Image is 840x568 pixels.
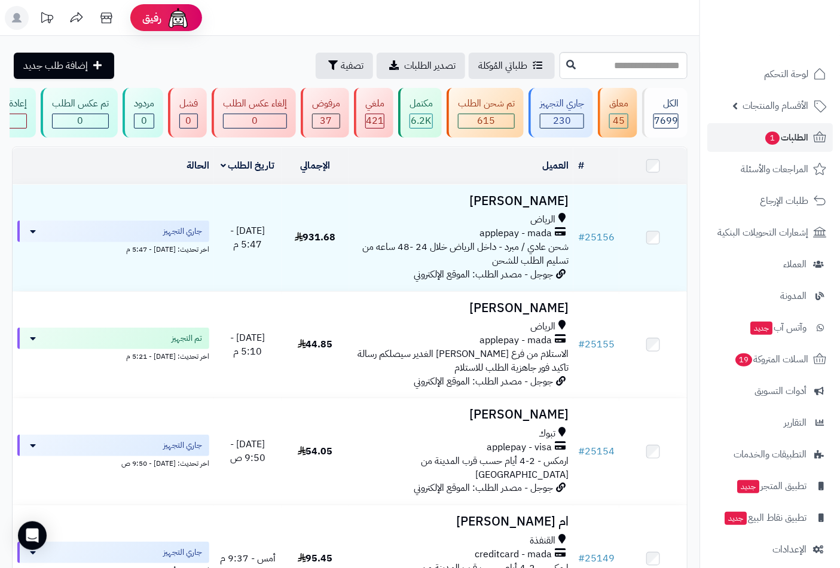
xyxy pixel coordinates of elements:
[578,230,585,245] span: #
[707,408,833,437] a: التقارير
[458,97,515,111] div: تم شحن الطلب
[613,114,625,128] span: 45
[166,6,190,30] img: ai-face.png
[32,6,62,33] a: تحديثات المنصة
[734,446,807,463] span: التطبيقات والخدمات
[163,546,202,558] span: جاري التجهيز
[734,351,808,368] span: السلات المتروكة
[760,193,808,209] span: طلبات الإرجاع
[23,59,88,73] span: إضافة طلب جديد
[396,88,444,138] a: مكتمل 6.2K
[764,66,808,83] span: لوحة التحكم
[300,158,330,173] a: الإجمالي
[410,97,433,111] div: مكتمل
[707,218,833,247] a: إشعارات التحويلات البنكية
[179,97,198,111] div: فشل
[134,97,154,111] div: مردود
[410,114,432,128] div: 6178
[459,114,514,128] div: 615
[230,224,265,252] span: [DATE] - 5:47 م
[717,224,808,241] span: إشعارات التحويلات البنكية
[609,97,628,111] div: معلق
[38,88,120,138] a: تم عكس الطلب 0
[707,472,833,500] a: تطبيق المتجرجديد
[221,158,275,173] a: تاريخ الطلب
[224,114,286,128] div: 0
[539,427,555,441] span: تبوك
[553,114,571,128] span: 230
[707,345,833,374] a: السلات المتروكة19
[479,334,552,347] span: applepay - mada
[52,97,109,111] div: تم عكس الطلب
[707,313,833,342] a: وآتس آبجديد
[707,187,833,215] a: طلبات الإرجاع
[421,454,569,482] span: ارمكس - 2-4 أيام حسب قرب المدينة من [GEOGRAPHIC_DATA]
[141,114,147,128] span: 0
[735,353,752,367] span: 19
[743,97,808,114] span: الأقسام والمنتجات
[120,88,166,138] a: مردود 0
[312,97,340,111] div: مرفوض
[17,456,209,469] div: اخر تحديث: [DATE] - 9:50 ص
[707,503,833,532] a: تطبيق نقاط البيعجديد
[765,132,780,145] span: 1
[530,320,555,334] span: الرياض
[230,437,265,465] span: [DATE] - 9:50 ص
[180,114,197,128] div: 0
[707,377,833,405] a: أدوات التسويق
[354,515,569,529] h3: ام [PERSON_NAME]
[478,114,496,128] span: 615
[469,53,555,79] a: طلباتي المُوكلة
[187,158,209,173] a: الحالة
[707,282,833,310] a: المدونة
[230,331,265,359] span: [DATE] - 5:10 م
[780,288,807,304] span: المدونة
[479,227,552,240] span: applepay - mada
[475,548,552,561] span: creditcard - mada
[578,444,615,459] a: #25154
[53,114,108,128] div: 0
[540,114,584,128] div: 230
[163,439,202,451] span: جاري التجهيز
[654,114,678,128] span: 7699
[707,60,833,88] a: لوحة التحكم
[444,88,526,138] a: تم شحن الطلب 615
[298,444,333,459] span: 54.05
[341,59,364,73] span: تصفية
[354,301,569,315] h3: [PERSON_NAME]
[707,440,833,469] a: التطبيقات والخدمات
[354,408,569,422] h3: [PERSON_NAME]
[707,535,833,564] a: الإعدادات
[14,53,114,79] a: إضافة طلب جديد
[142,11,161,25] span: رفيق
[186,114,192,128] span: 0
[749,319,807,336] span: وآتس آب
[478,59,527,73] span: طلباتي المُوكلة
[377,53,465,79] a: تصدير الطلبات
[365,97,384,111] div: ملغي
[17,242,209,255] div: اخر تحديث: [DATE] - 5:47 م
[313,114,340,128] div: 37
[362,240,569,268] span: شحن عادي / مبرد - داخل الرياض خلال 24 -48 ساعه من تسليم الطلب للشحن
[736,478,807,494] span: تطبيق المتجر
[411,114,432,128] span: 6.2K
[166,88,209,138] a: فشل 0
[595,88,640,138] a: معلق 45
[320,114,332,128] span: 37
[759,29,829,54] img: logo-2.png
[772,541,807,558] span: الإعدادات
[578,337,585,352] span: #
[542,158,569,173] a: العميل
[172,332,202,344] span: تم التجهيز
[526,88,595,138] a: جاري التجهيز 230
[530,213,555,227] span: الرياض
[18,521,47,550] div: Open Intercom Messenger
[298,337,333,352] span: 44.85
[354,194,569,208] h3: [PERSON_NAME]
[352,88,396,138] a: ملغي 421
[298,551,333,566] span: 95.45
[366,114,384,128] span: 421
[358,347,569,375] span: الاستلام من فرع [PERSON_NAME] الغدير سيصلكم رسالة تاكيد فور جاهزية الطلب للاستلام
[578,444,585,459] span: #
